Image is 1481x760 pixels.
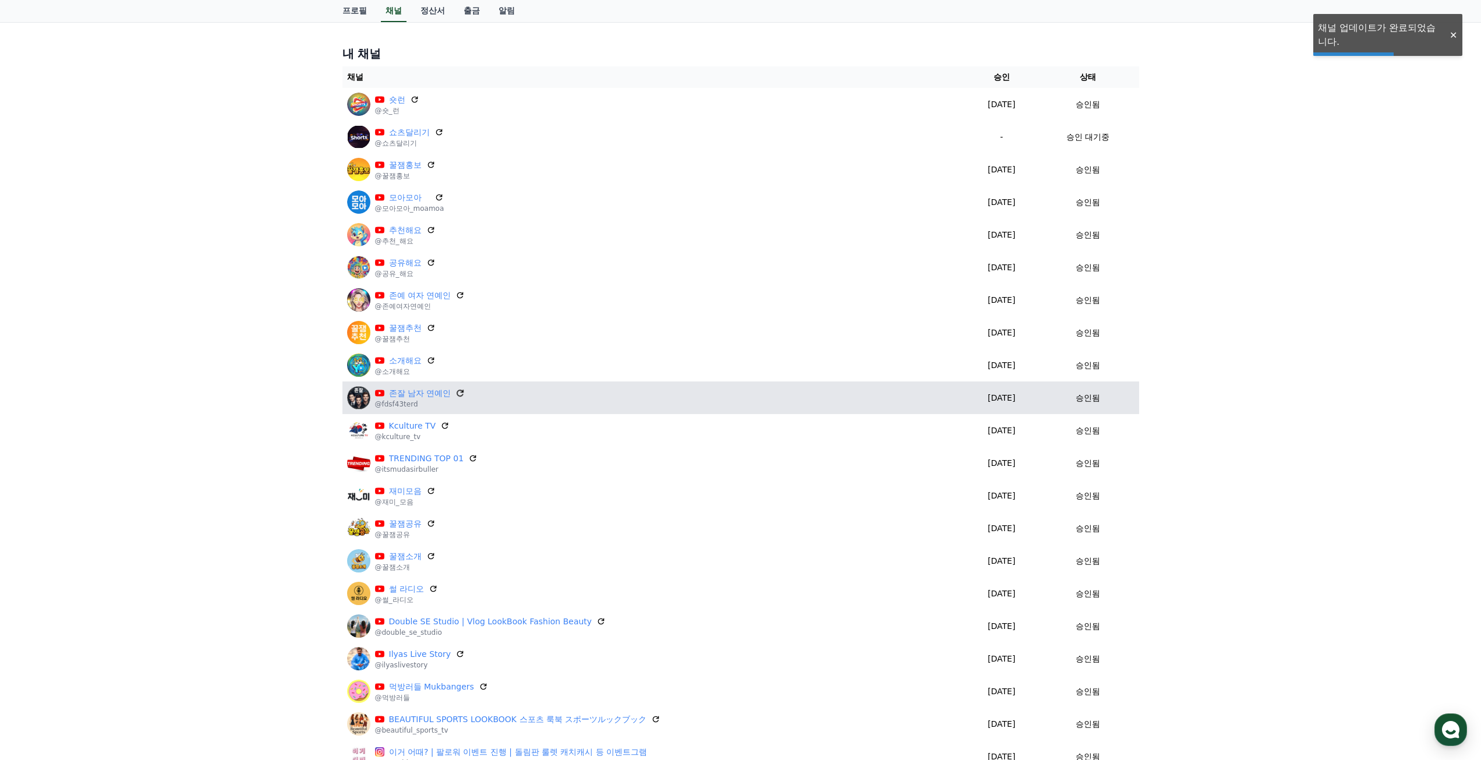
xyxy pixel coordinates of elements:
p: @존예여자연예인 [375,302,465,311]
img: 꿀잼홍보 [347,158,370,181]
img: 꿀잼추천 [347,321,370,344]
p: 승인됨 [1076,718,1100,730]
p: [DATE] [971,98,1033,111]
img: 추천해요 [347,223,370,246]
img: 모아모아 [347,190,370,214]
p: [DATE] [971,294,1033,306]
p: @kculture_tv [375,432,450,441]
p: [DATE] [971,490,1033,502]
img: 쇼츠달리기 [347,125,370,149]
a: 꿀잼홍보 [389,159,422,171]
a: 홈 [3,369,77,398]
a: 꿀잼소개 [389,550,422,563]
a: Double SE Studio | Vlog LookBook Fashion Beauty [389,616,592,628]
p: @숏_런 [375,106,419,115]
p: @재미_모음 [375,497,436,507]
span: 대화 [107,387,121,397]
a: Ilyas Live Story [389,648,451,660]
p: [DATE] [971,457,1033,469]
p: 승인됨 [1076,555,1100,567]
th: 승인 [966,66,1037,88]
a: 꿀잼공유 [389,518,422,530]
span: 홈 [37,387,44,396]
a: 재미모음 [389,485,422,497]
p: 승인 대기중 [1066,131,1109,143]
p: [DATE] [971,196,1033,208]
img: 재미모음 [347,484,370,507]
p: [DATE] [971,718,1033,730]
a: TRENDING TOP 01 [389,453,464,465]
p: [DATE] [971,359,1033,372]
p: @추천_해요 [375,236,436,246]
p: [DATE] [971,327,1033,339]
p: 승인됨 [1076,392,1100,404]
p: 승인됨 [1076,685,1100,698]
p: @fdsf43terd [375,400,465,409]
p: @double_se_studio [375,628,606,637]
p: 승인됨 [1076,196,1100,208]
p: [DATE] [971,164,1033,176]
p: [DATE] [971,685,1033,698]
p: [DATE] [971,588,1033,600]
p: [DATE] [971,555,1033,567]
p: [DATE] [971,425,1033,437]
a: 대화 [77,369,150,398]
p: 승인됨 [1076,98,1100,111]
p: 승인됨 [1076,229,1100,241]
th: 채널 [342,66,966,88]
img: TRENDING TOP 01 [347,451,370,475]
p: @꿀잼소개 [375,563,436,572]
img: 썰 라디오 [347,582,370,605]
a: 이거 어때? | 팔로워 이벤트 진행 | 돌림판 룰렛 캐치캐시 등 이벤트그램 [389,746,648,758]
p: @beautiful_sports_tv [375,726,661,735]
p: 승인됨 [1076,261,1100,274]
p: @꿀잼추천 [375,334,436,344]
h4: 내 채널 [342,45,1139,62]
p: [DATE] [971,392,1033,404]
a: 존잘 남자 연예인 [389,387,451,400]
a: 공유해요 [389,257,422,269]
p: 승인됨 [1076,653,1100,665]
img: BEAUTIFUL SPORTS LOOKBOOK 스포츠 룩북 スポーツルックブック [347,712,370,736]
p: 승인됨 [1076,327,1100,339]
a: 쇼츠달리기 [389,126,430,139]
img: 존잘 남자 연예인 [347,386,370,409]
p: [DATE] [971,522,1033,535]
p: 승인됨 [1076,620,1100,632]
p: @꿀잼홍보 [375,171,436,181]
img: 숏런 [347,93,370,116]
img: Ilyas Live Story [347,647,370,670]
a: 모아모아 [389,192,430,204]
p: 승인됨 [1076,457,1100,469]
img: 소개해요 [347,354,370,377]
p: @ilyaslivestory [375,660,465,670]
p: @꿀잼공유 [375,530,436,539]
p: [DATE] [971,653,1033,665]
p: @소개해요 [375,367,436,376]
p: @itsmudasirbuller [375,465,478,474]
a: 꿀잼추천 [389,322,422,334]
p: 승인됨 [1076,164,1100,176]
p: [DATE] [971,229,1033,241]
p: [DATE] [971,261,1033,274]
p: 승인됨 [1076,294,1100,306]
th: 상태 [1037,66,1139,88]
p: @공유_해요 [375,269,436,278]
p: 승인됨 [1076,522,1100,535]
img: 공유해요 [347,256,370,279]
a: 썰 라디오 [389,583,424,595]
img: 꿀잼공유 [347,517,370,540]
p: 승인됨 [1076,490,1100,502]
a: 추천해요 [389,224,422,236]
p: 승인됨 [1076,359,1100,372]
img: 존예 여자 연예인 [347,288,370,312]
p: [DATE] [971,620,1033,632]
img: 먹방러들 Mukbangers [347,680,370,703]
img: 꿀잼소개 [347,549,370,572]
img: Kculture TV [347,419,370,442]
p: - [971,131,1033,143]
p: 승인됨 [1076,425,1100,437]
a: Kculture TV [389,420,436,432]
p: @썰_라디오 [375,595,438,605]
span: 설정 [180,387,194,396]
